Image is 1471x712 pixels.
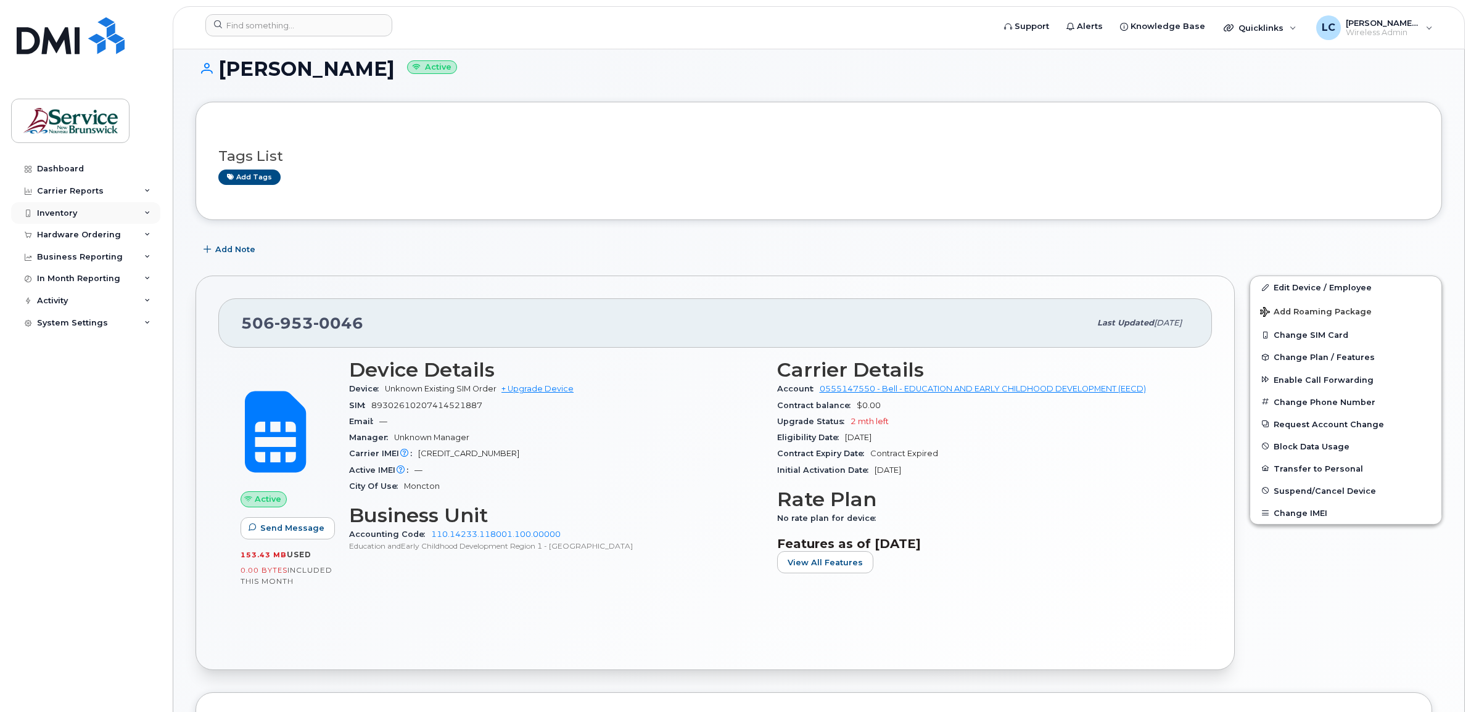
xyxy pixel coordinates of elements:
[845,433,871,442] span: [DATE]
[777,417,851,426] span: Upgrade Status
[313,314,363,332] span: 0046
[777,359,1190,381] h3: Carrier Details
[1250,346,1441,368] button: Change Plan / Features
[371,401,482,410] span: 89302610207414521887
[431,530,561,539] a: 110.14233.118001.100.00000
[1250,480,1441,502] button: Suspend/Cancel Device
[1015,20,1049,33] span: Support
[857,401,881,410] span: $0.00
[501,384,574,393] a: + Upgrade Device
[215,243,255,255] span: Add Note
[1250,369,1441,391] button: Enable Call Forwarding
[851,417,889,426] span: 2 mth left
[414,465,422,475] span: —
[777,401,857,410] span: Contract balance
[349,433,394,442] span: Manager
[241,550,287,559] span: 153.43 MB
[1058,14,1111,39] a: Alerts
[349,481,404,491] span: City Of Use
[1250,324,1441,346] button: Change SIM Card
[1308,15,1441,40] div: Lenentine, Carrie (EECD/EDPE)
[1154,318,1182,327] span: [DATE]
[1097,318,1154,327] span: Last updated
[274,314,313,332] span: 953
[820,384,1146,393] a: 0555147550 - Bell - EDUCATION AND EARLY CHILDHOOD DEVELOPMENT (EECD)
[241,517,335,539] button: Send Message
[1274,486,1376,495] span: Suspend/Cancel Device
[1250,435,1441,457] button: Block Data Usage
[777,488,1190,510] h3: Rate Plan
[1250,502,1441,524] button: Change IMEI
[788,557,863,568] span: View All Features
[1274,353,1375,362] span: Change Plan / Features
[385,384,497,393] span: Unknown Existing SIM Order
[777,449,870,458] span: Contract Expiry Date
[407,60,457,75] small: Active
[349,504,762,526] h3: Business Unit
[1346,18,1420,28] span: [PERSON_NAME] (EECD/EDPE)
[777,551,873,573] button: View All Features
[1274,375,1374,384] span: Enable Call Forwarding
[241,314,363,332] span: 506
[1250,391,1441,413] button: Change Phone Number
[870,449,938,458] span: Contract Expired
[1346,28,1420,38] span: Wireless Admin
[379,417,387,426] span: —
[777,465,875,475] span: Initial Activation Date
[349,449,418,458] span: Carrier IMEI
[218,149,1419,164] h3: Tags List
[349,465,414,475] span: Active IMEI
[1250,298,1441,324] button: Add Roaming Package
[1215,15,1305,40] div: Quicklinks
[241,566,287,575] span: 0.00 Bytes
[255,493,281,505] span: Active
[777,384,820,393] span: Account
[1250,413,1441,435] button: Request Account Change
[196,58,1442,80] h1: [PERSON_NAME]
[394,433,469,442] span: Unknown Manager
[1322,20,1335,35] span: LC
[349,359,762,381] h3: Device Details
[1250,457,1441,480] button: Transfer to Personal
[349,401,371,410] span: SIM
[777,536,1190,551] h3: Features as of [DATE]
[1131,20,1205,33] span: Knowledge Base
[349,541,762,551] p: Education andEarly Childhood Development Region 1 - [GEOGRAPHIC_DATA]
[349,530,431,539] span: Accounting Code
[404,481,440,491] span: Moncton
[205,14,392,36] input: Find something...
[260,522,324,534] span: Send Message
[218,170,281,185] a: Add tags
[1260,307,1372,319] span: Add Roaming Package
[1077,20,1103,33] span: Alerts
[1111,14,1214,39] a: Knowledge Base
[418,449,519,458] span: [CREDIT_CARD_NUMBER]
[995,14,1058,39] a: Support
[349,384,385,393] span: Device
[1250,276,1441,298] a: Edit Device / Employee
[777,433,845,442] span: Eligibility Date
[287,550,311,559] span: used
[875,465,901,475] span: [DATE]
[1238,23,1284,33] span: Quicklinks
[777,514,882,523] span: No rate plan for device
[349,417,379,426] span: Email
[196,239,266,261] button: Add Note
